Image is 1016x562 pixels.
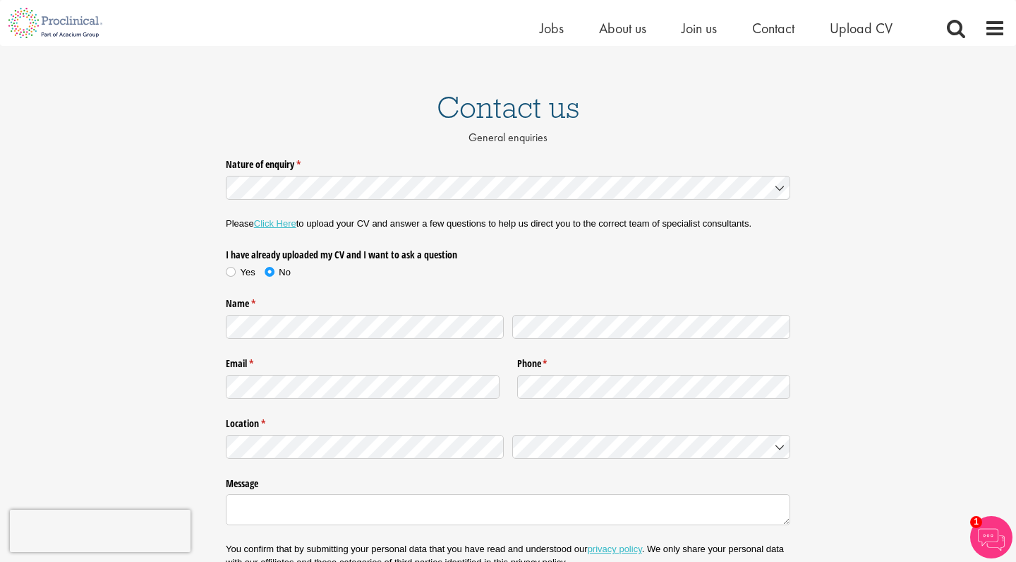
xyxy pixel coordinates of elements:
img: Chatbot [970,516,1012,558]
span: 1 [970,516,982,528]
input: Last [512,315,790,339]
a: Jobs [540,19,564,37]
label: Nature of enquiry [226,153,790,171]
span: No [279,267,291,277]
label: Message [226,472,790,490]
input: State / Province / Region [226,435,504,459]
a: Click Here [254,218,296,229]
a: privacy policy [588,544,642,554]
a: Join us [682,19,717,37]
label: Email [226,352,500,371]
legend: Location [226,412,790,430]
legend: I have already uploaded my CV and I want to ask a question [226,244,500,262]
label: Phone [517,352,791,371]
legend: Name [226,292,790,311]
input: First [226,315,504,339]
p: Please to upload your CV and answer a few questions to help us direct you to the correct team of ... [226,217,790,230]
span: Yes [241,267,255,277]
iframe: reCAPTCHA [10,510,190,552]
input: Country [512,435,790,459]
a: Contact [752,19,794,37]
a: Upload CV [830,19,893,37]
a: About us [599,19,646,37]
